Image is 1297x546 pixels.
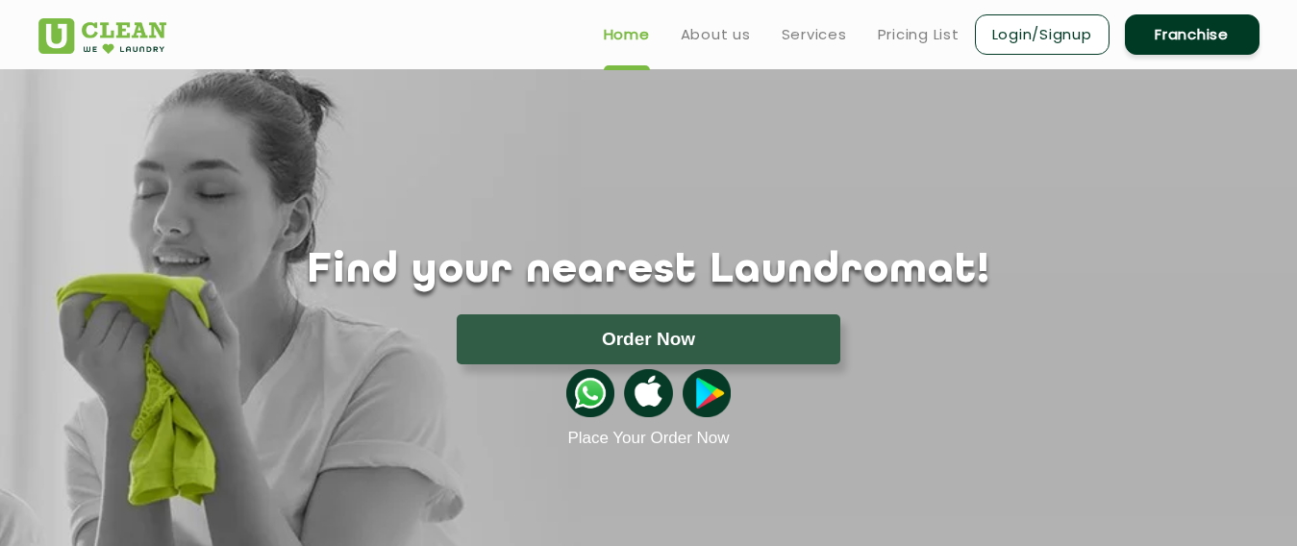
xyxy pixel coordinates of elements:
[1125,14,1260,55] a: Franchise
[566,369,614,417] img: whatsappicon.png
[878,23,960,46] a: Pricing List
[38,18,166,54] img: UClean Laundry and Dry Cleaning
[604,23,650,46] a: Home
[975,14,1110,55] a: Login/Signup
[624,369,672,417] img: apple-icon.png
[567,429,729,448] a: Place Your Order Now
[782,23,847,46] a: Services
[681,23,751,46] a: About us
[457,314,840,364] button: Order Now
[24,247,1274,295] h1: Find your nearest Laundromat!
[683,369,731,417] img: playstoreicon.png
